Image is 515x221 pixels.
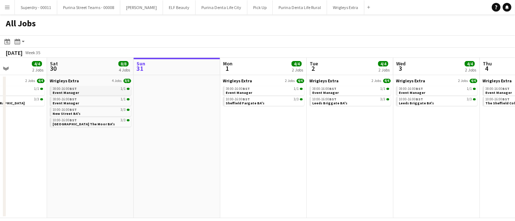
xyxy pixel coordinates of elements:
[32,67,43,73] div: 2 Jobs
[310,78,391,107] div: Wrigleys Extra2 Jobs4/408:00-16:00BST1/1Event Manager10:00-16:00BST3/3Leeds Briggate BA's
[381,97,386,101] span: 3/3
[24,50,42,55] span: Week 35
[473,88,476,90] span: 1/1
[127,109,130,111] span: 3/3
[121,97,126,101] span: 1/1
[313,97,337,101] span: 10:00-16:00
[386,98,389,100] span: 3/3
[121,118,126,122] span: 3/3
[50,78,131,83] a: Wrigleys Extra4 Jobs8/8
[459,79,468,83] span: 2 Jobs
[32,61,42,66] span: 4/4
[330,86,337,91] span: BST
[135,64,145,73] span: 31
[310,78,339,83] span: Wrigleys Extra
[247,0,273,14] button: Pick Up
[112,79,122,83] span: 4 Jobs
[53,90,79,95] span: Event Manager
[40,88,43,90] span: 1/1
[483,60,492,67] span: Thu
[119,67,130,73] div: 4 Jobs
[223,78,304,107] div: Wrigleys Extra2 Jobs4/408:00-16:00BST1/1Event Manager10:00-16:00BST3/3Sheffield Fargate BA's
[243,86,250,91] span: BST
[383,79,391,83] span: 4/4
[465,67,476,73] div: 2 Jobs
[118,61,129,66] span: 8/8
[53,111,81,116] span: New Street BA's
[226,90,252,95] span: Event Manager
[243,97,250,101] span: BST
[378,67,390,73] div: 2 Jobs
[467,97,472,101] span: 3/3
[70,97,77,101] span: BST
[49,64,58,73] span: 30
[226,86,303,95] a: 08:00-16:00BST1/1Event Manager
[486,87,510,91] span: 08:00-16:00
[399,97,476,105] a: 10:00-16:00BST3/3Leeds Briggate BA's
[309,64,318,73] span: 2
[70,107,77,112] span: BST
[226,87,250,91] span: 08:00-16:00
[399,90,426,95] span: Event Manager
[396,78,477,107] div: Wrigleys Extra2 Jobs4/408:00-16:00BST1/1Event Manager10:00-16:00BST3/3Leeds Briggate BA's
[313,86,389,95] a: 08:00-16:00BST1/1Event Manager
[127,119,130,121] span: 3/3
[50,78,131,128] div: Wrigleys Extra4 Jobs8/808:00-16:00BST1/1Event Manager08:00-16:00BST1/1Event Manager10:00-16:00BST...
[482,64,492,73] span: 4
[53,97,130,105] a: 08:00-16:00BST1/1Event Manager
[53,122,115,126] span: Sheffield The Moor BA's
[273,0,327,14] button: Purina Denta Life Rural
[503,97,510,101] span: BST
[300,88,303,90] span: 1/1
[310,78,391,83] a: Wrigleys Extra2 Jobs4/4
[53,118,77,122] span: 10:00-16:00
[163,0,196,14] button: ELF Beauty
[465,61,475,66] span: 4/4
[292,67,303,73] div: 2 Jobs
[53,118,130,126] a: 10:00-16:00BST3/3[GEOGRAPHIC_DATA] The Moor BA's
[310,60,318,67] span: Tue
[399,101,434,105] span: Leeds Briggate BA's
[416,86,423,91] span: BST
[53,86,130,95] a: 08:00-16:00BST1/1Event Manager
[123,79,131,83] span: 8/8
[223,60,233,67] span: Mon
[396,78,477,83] a: Wrigleys Extra2 Jobs4/4
[470,79,477,83] span: 4/4
[395,64,406,73] span: 3
[486,90,512,95] span: Event Manager
[399,86,476,95] a: 08:00-16:00BST1/1Event Manager
[483,78,512,83] span: Wrigleys Extra
[503,86,510,91] span: BST
[137,60,145,67] span: Sun
[285,79,295,83] span: 2 Jobs
[6,49,22,56] div: [DATE]
[53,87,77,91] span: 08:00-16:00
[294,97,299,101] span: 3/3
[300,98,303,100] span: 3/3
[473,98,476,100] span: 3/3
[226,97,303,105] a: 10:00-16:00BST3/3Sheffield Fargate BA's
[396,60,406,67] span: Wed
[313,87,337,91] span: 08:00-16:00
[196,0,247,14] button: Purina Denta Life City
[37,79,45,83] span: 4/4
[26,79,35,83] span: 2 Jobs
[127,98,130,100] span: 1/1
[313,90,339,95] span: Event Manager
[53,97,77,101] span: 08:00-16:00
[313,97,389,105] a: 10:00-16:00BST3/3Leeds Briggate BA's
[386,88,389,90] span: 1/1
[226,101,265,105] span: Sheffield Fargate BA's
[127,88,130,90] span: 1/1
[34,97,39,101] span: 3/3
[40,98,43,100] span: 3/3
[381,87,386,91] span: 1/1
[50,60,58,67] span: Sat
[378,61,388,66] span: 4/4
[34,87,39,91] span: 1/1
[121,108,126,112] span: 3/3
[223,78,252,83] span: Wrigleys Extra
[416,97,423,101] span: BST
[120,0,163,14] button: [PERSON_NAME]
